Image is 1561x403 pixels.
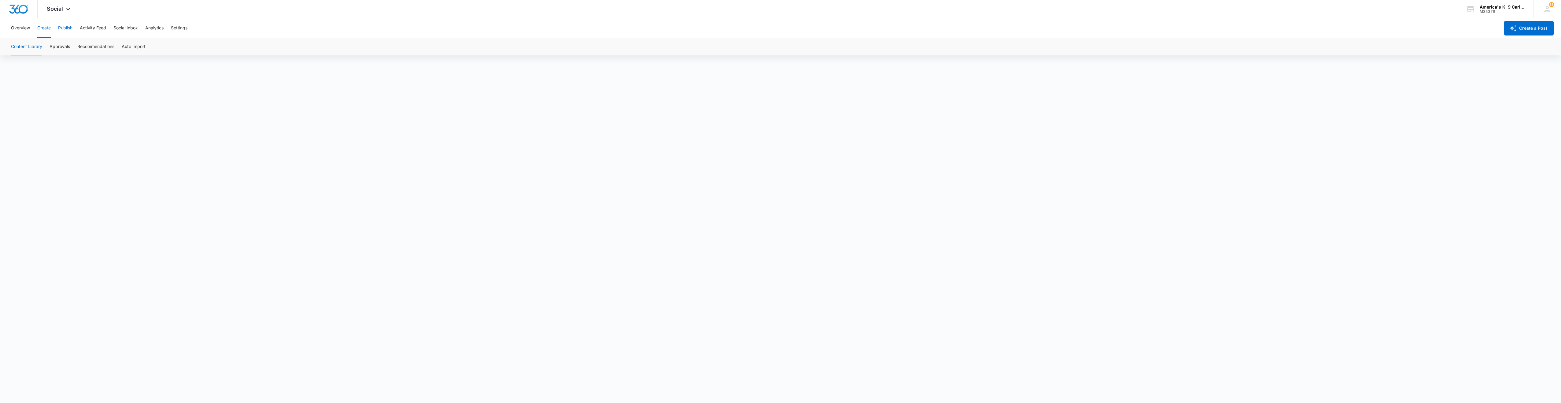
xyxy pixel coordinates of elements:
[1549,2,1554,7] div: notifications count
[1549,2,1554,7] span: 35
[37,18,51,38] button: Create
[80,18,106,38] button: Activity Feed
[58,18,72,38] button: Publish
[50,38,70,55] button: Approvals
[47,6,63,12] span: Social
[11,18,30,38] button: Overview
[1504,21,1554,35] button: Create a Post
[171,18,187,38] button: Settings
[1480,9,1524,14] div: account id
[77,38,114,55] button: Recommendations
[122,38,146,55] button: Auto Import
[1480,5,1524,9] div: account name
[11,38,42,55] button: Content Library
[145,18,164,38] button: Analytics
[113,18,138,38] button: Social Inbox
